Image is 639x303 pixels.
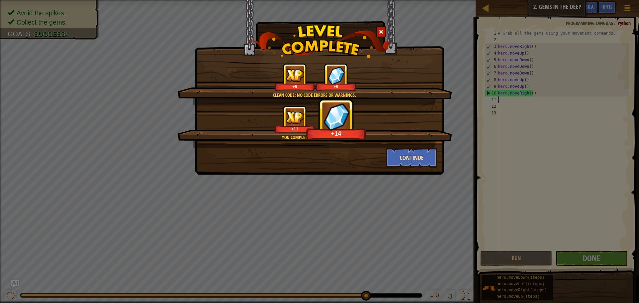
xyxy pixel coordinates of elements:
[276,126,314,131] div: +11
[286,111,304,124] img: reward_icon_xp.png
[248,25,391,58] img: level_complete.png
[308,130,364,137] div: +14
[317,84,355,89] div: +9
[276,84,314,89] div: +5
[209,134,419,141] div: You completed Gems in the Deep.
[209,92,419,98] div: Clean code: no code errors or warnings.
[386,148,438,168] button: Continue
[286,69,304,82] img: reward_icon_xp.png
[327,66,345,84] img: reward_icon_gems.png
[322,102,350,132] img: reward_icon_gems.png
